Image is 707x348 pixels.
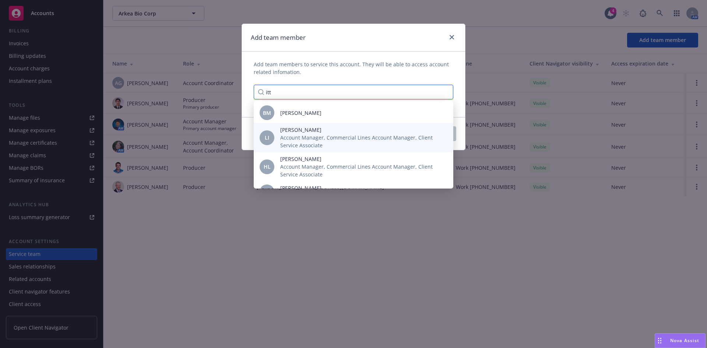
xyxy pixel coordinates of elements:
div: BM[PERSON_NAME] [254,102,453,123]
span: [PERSON_NAME] [280,126,442,134]
h1: Add team member [251,33,306,42]
div: LI[PERSON_NAME]Account Manager, Commercial Lines Account Manager, Client Service Associate [254,123,453,152]
div: HL[PERSON_NAME]Account Manager, Commercial Lines Account Manager, Client Service Associate [254,152,453,181]
span: [PERSON_NAME] [280,184,373,192]
span: BR [264,188,270,196]
span: HL [264,163,271,171]
input: Type a name [254,85,453,99]
button: Nova Assist [655,333,706,348]
span: Account Manager, Commercial Lines Account Manager, Client Service Associate [280,163,442,178]
a: close [447,33,456,42]
span: [PERSON_NAME] [280,155,442,163]
div: BR[PERSON_NAME]Commercial Lines Producer, Producer [254,181,453,203]
span: LI [265,134,269,141]
div: Drag to move [655,334,664,348]
span: Account Manager, Commercial Lines Account Manager, Client Service Associate [280,134,442,149]
span: Nova Assist [670,337,699,344]
span: BM [263,109,271,117]
span: Add team members to service this account. They will be able to access account related infomation. [254,60,453,76]
span: [PERSON_NAME] [280,109,321,117]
